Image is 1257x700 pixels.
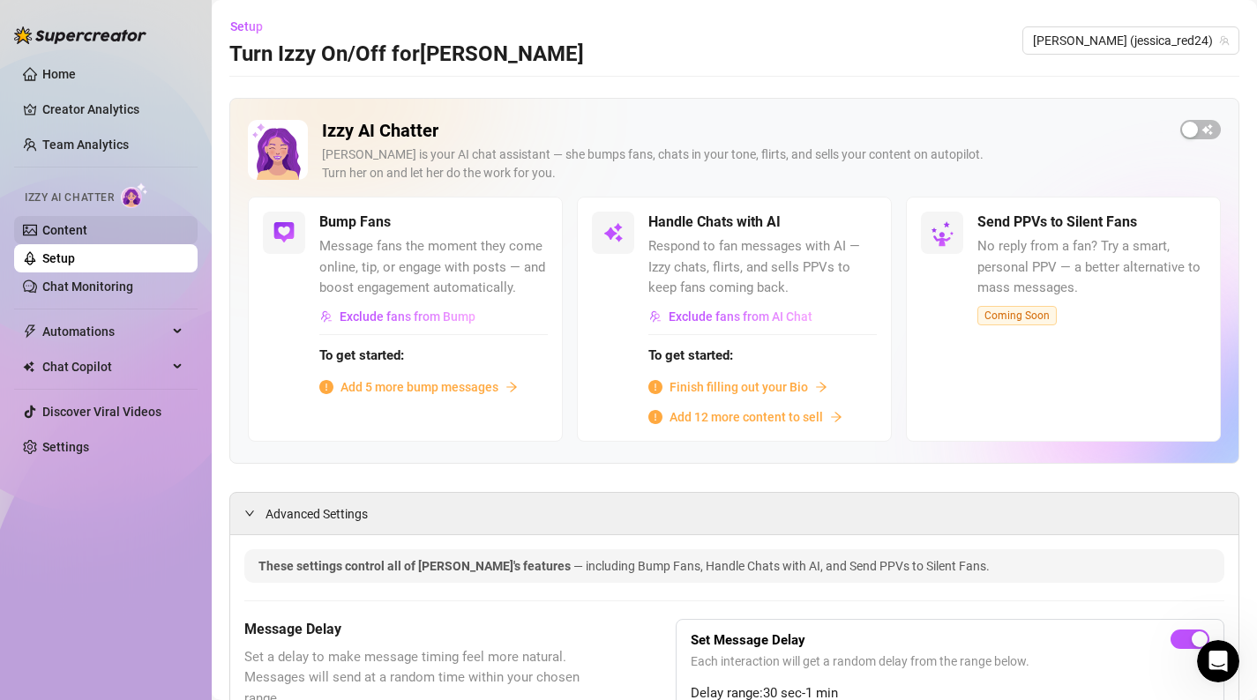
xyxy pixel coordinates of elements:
div: Close [310,7,341,39]
span: team [1219,35,1230,46]
a: Team Analytics [42,138,129,152]
img: svg%3e [273,222,295,243]
button: Exclude fans from Bump [319,302,476,331]
h5: Bump Fans [319,212,391,233]
span: — including Bump Fans, Handle Chats with AI, and Send PPVs to Silent Fans. [573,559,990,573]
button: Send a message… [303,558,331,586]
span: Advanced Settings [266,504,368,524]
div: P.S. The new Pro plan now includes a few hundred dollars' worth of extra AI Messages. If you have... [28,515,275,584]
div: Your account will update automatically; no action is needed. [28,190,275,224]
span: arrow-right [815,381,827,393]
span: Setup [230,19,263,34]
div: Tanya from Supercreator [28,488,275,506]
span: info-circle [319,380,333,394]
div: Get free AI messages every month (based on your earnings tier), unlimited bump messages, and smar... [28,94,275,181]
h3: Turn Izzy On/Off for [PERSON_NAME] [229,41,584,69]
span: Each interaction will get a random delay from the range below. [691,652,1209,671]
img: svg%3e [320,310,333,323]
h2: Izzy AI Chatter [322,120,1166,142]
span: arrow-right [505,381,518,393]
button: Exclude fans from AI Chat [648,302,813,331]
span: expanded [244,508,255,518]
span: Message fans the moment they come online, tip, or engage with posts — and boost engagement automa... [319,236,548,299]
img: Izzy AI Chatter [248,120,308,180]
span: Chat Copilot [42,353,168,381]
a: Settings [42,440,89,454]
button: Emoji picker [27,565,41,579]
button: Gif picker [56,565,70,579]
span: These settings control all of [PERSON_NAME]'s features [258,559,573,573]
strong: To get started: [648,347,733,363]
img: silent-fans-ppv-o-N6Mmdf.svg [931,221,959,249]
div: We’ve expanded from 2 tiers to 4 earning tiers for better flexibility: [28,302,275,337]
span: Finish filling out your Bio [670,377,808,397]
span: Add 5 more bump messages [340,377,498,397]
img: logo-BBDzfeDw.svg [14,26,146,44]
a: Creator Analytics [42,95,183,123]
span: thunderbolt [23,324,37,339]
img: Chat Copilot [23,361,34,373]
a: Setup [42,251,75,265]
img: svg%3e [649,310,662,323]
iframe: Intercom live chat [1197,640,1239,682]
li: New lower tier for under $1K/month - cheaper for both plans. [41,346,275,378]
h5: Message Delay [244,619,587,640]
b: Pricing update: [28,277,135,291]
button: Upload attachment [84,565,98,579]
span: info-circle [648,380,662,394]
span: Respond to fan messages with AI — Izzy chats, flirts, and sells PPVs to keep fans coming back. [648,236,877,299]
img: AI Chatter [121,182,148,208]
button: go back [11,7,45,41]
div: Pro just leveled up with all the automation features and Izzy, our most advanced AI chatter, to r... [28,17,275,86]
span: No reply from a fan? Try a smart, personal PPV — a better alternative to mass messages. [977,236,1206,299]
button: Home [276,7,310,41]
h1: Tanya [86,9,126,22]
span: Jessica (jessica_red24) [1033,27,1229,54]
strong: To get started: [319,347,404,363]
a: Chat Monitoring [42,279,133,294]
h5: Handle Chats with AI [648,212,781,233]
img: svg%3e [602,222,624,243]
div: See the full plan breakdown here: [28,233,275,267]
a: [DOMAIN_NAME][URL] [28,251,166,265]
li: Two new higher tiers over $15K and $25K/month - with way more AI messages included in Super AI. [41,387,275,436]
div: [PERSON_NAME] is your AI chat assistant — she bumps fans, chats in your tone, flirts, and sells y... [322,145,1166,182]
a: Discover Viral Videos [42,405,161,419]
span: info-circle [648,410,662,424]
span: Izzy AI Chatter [25,190,114,206]
span: Exclude fans from Bump [340,309,475,324]
textarea: Message… [15,528,338,558]
span: Exclude fans from AI Chat [669,309,812,324]
span: arrow-right [830,411,842,423]
a: Content [42,223,87,237]
a: Home [42,67,76,81]
div: expanded [244,503,266,523]
span: Automations [42,317,168,346]
span: Add 12 more content to sell [670,407,823,427]
button: Setup [229,12,277,41]
strong: Set Message Delay [691,632,805,648]
div: Profile image for Tanya [50,10,79,38]
p: Active [DATE] [86,22,163,40]
div: Let me know if you have any questions! [28,445,275,480]
h5: Send PPVs to Silent Fans [977,212,1137,233]
span: Coming Soon [977,306,1057,325]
